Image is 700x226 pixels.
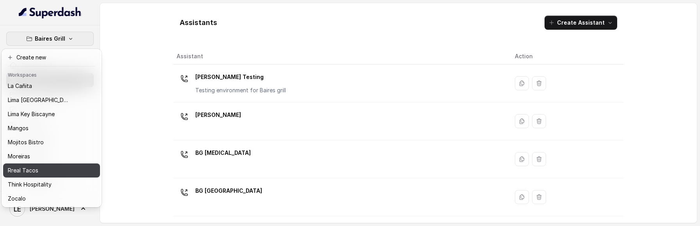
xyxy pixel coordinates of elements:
p: Lima Key Biscayne [8,109,55,119]
p: Zocalo [8,194,26,203]
p: La Cañita [8,81,32,91]
p: Mojitos Bistro [8,138,44,147]
p: Lima [GEOGRAPHIC_DATA] [8,95,70,105]
p: Mangos [8,124,29,133]
p: Think Hospitality [8,180,52,189]
p: Rreal Tacos [8,166,38,175]
button: Baires Grill [6,32,94,46]
header: Workspaces [3,68,100,81]
p: Baires Grill [35,34,65,43]
div: Baires Grill [2,49,102,207]
p: Moreiras [8,152,30,161]
button: Create new [3,50,100,65]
